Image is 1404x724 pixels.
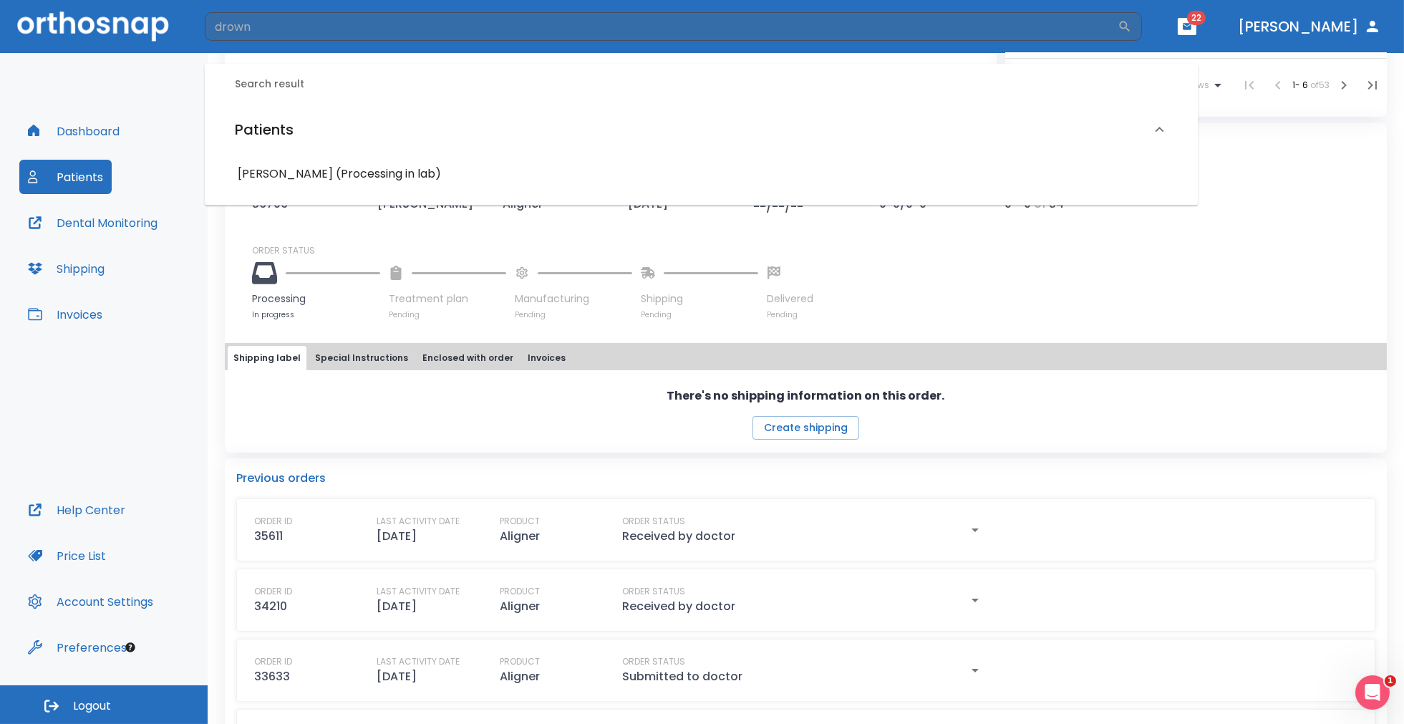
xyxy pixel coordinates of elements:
[377,585,460,598] p: LAST ACTIVITY DATE
[19,493,134,527] button: Help Center
[500,515,540,528] p: PRODUCT
[622,668,742,685] p: Submitted to doctor
[389,309,506,320] p: Pending
[500,598,540,615] p: Aligner
[254,655,292,668] p: ORDER ID
[515,309,632,320] p: Pending
[309,346,414,370] button: Special Instructions
[1355,675,1390,710] iframe: Intercom live chat
[622,515,685,528] p: ORDER STATUS
[228,346,306,370] button: Shipping label
[1292,79,1310,91] span: 1 - 6
[500,668,540,685] p: Aligner
[218,104,1186,155] div: Patients
[754,198,810,216] p: --/--/--
[377,668,417,685] p: [DATE]
[19,206,166,240] button: Dental Monitoring
[377,515,460,528] p: LAST ACTIVITY DATE
[254,668,290,685] p: 33633
[19,584,162,619] button: Account Settings
[254,598,287,615] p: 34210
[19,539,115,573] button: Price List
[377,598,417,615] p: [DATE]
[19,297,111,332] button: Invoices
[389,291,506,307] p: Treatment plan
[622,528,735,545] p: Received by doctor
[622,655,685,668] p: ORDER STATUS
[124,641,137,654] div: Tooltip anchor
[19,251,113,286] button: Shipping
[767,291,813,307] p: Delivered
[254,515,292,528] p: ORDER ID
[667,387,945,405] p: There's no shipping information on this order.
[377,528,417,545] p: [DATE]
[73,698,111,714] span: Logout
[19,114,128,148] button: Dashboard
[500,528,540,545] p: Aligner
[622,598,735,615] p: Received by doctor
[235,77,1186,92] h6: Search result
[238,164,1166,184] h6: [PERSON_NAME] (Processing in lab)
[252,244,1377,257] p: ORDER STATUS
[17,11,169,41] img: Orthosnap
[500,585,540,598] p: PRODUCT
[500,655,540,668] p: PRODUCT
[522,346,571,370] button: Invoices
[752,416,859,440] button: Create shipping
[236,470,1375,487] p: Previous orders
[1385,675,1396,687] span: 1
[1310,79,1330,91] span: of 53
[417,346,519,370] button: Enclosed with order
[622,585,685,598] p: ORDER STATUS
[205,12,1118,41] input: Search by Patient Name or Case #
[767,309,813,320] p: Pending
[1232,14,1387,39] button: [PERSON_NAME]
[228,346,1384,370] div: tabs
[235,118,294,141] h6: Patients
[19,630,135,665] button: Preferences
[1187,11,1206,25] span: 22
[254,585,292,598] p: ORDER ID
[254,528,283,545] p: 35611
[515,291,632,307] p: Manufacturing
[252,309,380,320] p: In progress
[377,655,460,668] p: LAST ACTIVITY DATE
[641,291,758,307] p: Shipping
[252,291,380,307] p: Processing
[641,309,758,320] p: Pending
[19,160,112,194] button: Patients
